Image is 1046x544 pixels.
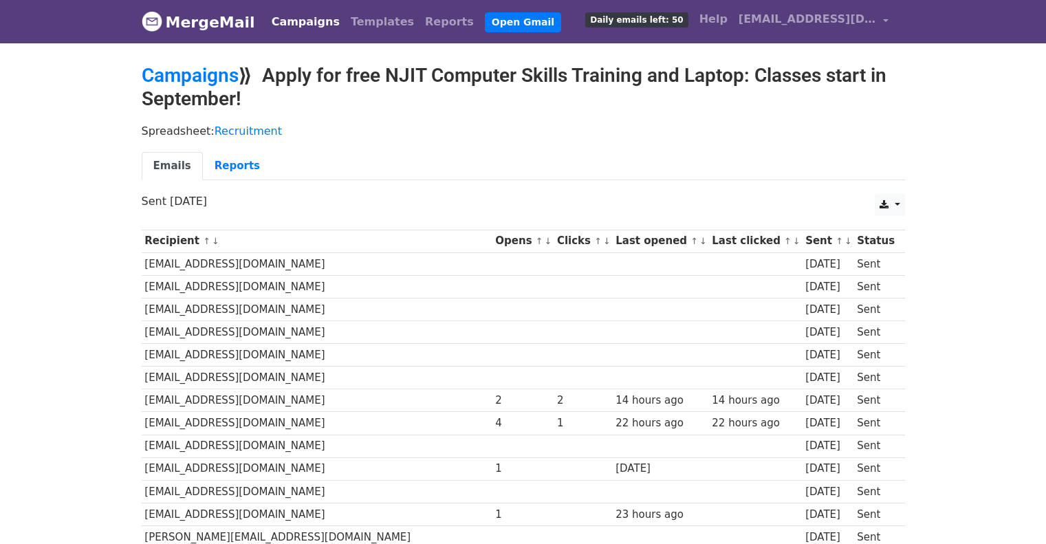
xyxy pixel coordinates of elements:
a: ↓ [603,236,611,246]
td: [EMAIL_ADDRESS][DOMAIN_NAME] [142,252,492,275]
a: Daily emails left: 50 [580,6,693,33]
div: [DATE] [805,415,851,431]
td: [EMAIL_ADDRESS][DOMAIN_NAME] [142,321,492,344]
th: Recipient [142,230,492,252]
td: [EMAIL_ADDRESS][DOMAIN_NAME] [142,275,492,298]
img: MergeMail logo [142,11,162,32]
a: ↓ [212,236,219,246]
th: Sent [802,230,853,252]
td: Sent [853,367,897,389]
div: 22 hours ago [712,415,798,431]
a: Reports [420,8,479,36]
th: Status [853,230,897,252]
td: [EMAIL_ADDRESS][DOMAIN_NAME] [142,503,492,525]
td: [EMAIL_ADDRESS][DOMAIN_NAME] [142,344,492,367]
a: Help [694,6,733,33]
a: Emails [142,152,203,180]
div: [DATE] [805,461,851,477]
a: ↑ [784,236,792,246]
td: [EMAIL_ADDRESS][DOMAIN_NAME] [142,389,492,412]
td: [EMAIL_ADDRESS][DOMAIN_NAME] [142,412,492,435]
div: 22 hours ago [615,415,705,431]
p: Sent [DATE] [142,194,905,208]
a: ↓ [845,236,852,246]
td: Sent [853,298,897,320]
td: [EMAIL_ADDRESS][DOMAIN_NAME] [142,367,492,389]
div: [DATE] [805,393,851,409]
div: [DATE] [805,257,851,272]
div: [DATE] [805,279,851,295]
h2: ⟫ Apply for free NJIT Computer Skills Training and Laptop: Classes start in September! [142,64,905,110]
th: Last clicked [709,230,803,252]
a: ↑ [536,236,543,246]
div: 2 [495,393,550,409]
div: 14 hours ago [712,393,798,409]
div: 1 [495,461,550,477]
div: [DATE] [805,507,851,523]
td: Sent [853,503,897,525]
a: ↑ [594,236,602,246]
a: ↑ [836,236,843,246]
span: Daily emails left: 50 [585,12,688,28]
div: 2 [557,393,609,409]
div: 14 hours ago [615,393,705,409]
div: [DATE] [805,302,851,318]
td: Sent [853,480,897,503]
a: [EMAIL_ADDRESS][DOMAIN_NAME] [733,6,894,38]
span: [EMAIL_ADDRESS][DOMAIN_NAME] [739,11,876,28]
div: [DATE] [805,438,851,454]
a: ↓ [793,236,800,246]
div: 1 [557,415,609,431]
a: ↑ [690,236,698,246]
a: Templates [345,8,420,36]
td: Sent [853,252,897,275]
td: [EMAIL_ADDRESS][DOMAIN_NAME] [142,435,492,457]
a: Campaigns [142,64,239,87]
a: ↓ [545,236,552,246]
p: Spreadsheet: [142,124,905,138]
div: [DATE] [805,370,851,386]
td: Sent [853,344,897,367]
td: Sent [853,389,897,412]
th: Last opened [612,230,708,252]
a: MergeMail [142,8,255,36]
div: 1 [495,507,550,523]
a: Recruitment [215,124,282,138]
div: [DATE] [805,347,851,363]
td: [EMAIL_ADDRESS][DOMAIN_NAME] [142,457,492,480]
div: [DATE] [805,484,851,500]
a: ↑ [203,236,210,246]
a: Campaigns [266,8,345,36]
a: ↓ [699,236,707,246]
div: [DATE] [615,461,705,477]
td: [EMAIL_ADDRESS][DOMAIN_NAME] [142,298,492,320]
a: Reports [203,152,272,180]
a: Open Gmail [485,12,561,32]
td: Sent [853,412,897,435]
td: Sent [853,275,897,298]
th: Clicks [554,230,612,252]
td: Sent [853,435,897,457]
th: Opens [492,230,554,252]
div: 4 [495,415,550,431]
td: [EMAIL_ADDRESS][DOMAIN_NAME] [142,480,492,503]
td: Sent [853,457,897,480]
div: 23 hours ago [615,507,705,523]
td: Sent [853,321,897,344]
div: [DATE] [805,325,851,340]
